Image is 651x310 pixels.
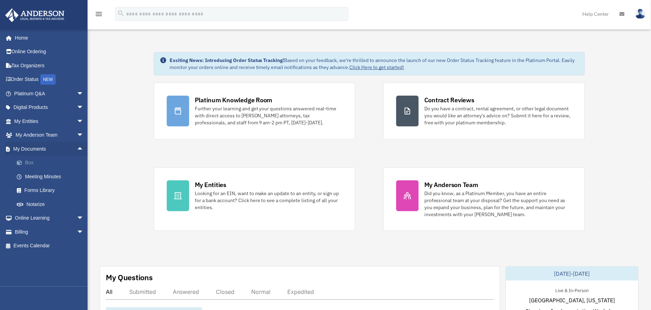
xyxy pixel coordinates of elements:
[424,180,478,189] div: My Anderson Team
[5,239,94,253] a: Events Calendar
[5,128,94,142] a: My Anderson Teamarrow_drop_down
[5,101,94,115] a: Digital Productsarrow_drop_down
[5,73,94,87] a: Order StatusNEW
[77,101,91,115] span: arrow_drop_down
[195,180,226,189] div: My Entities
[40,74,56,85] div: NEW
[5,142,94,156] a: My Documentsarrow_drop_up
[77,87,91,101] span: arrow_drop_down
[5,31,91,45] a: Home
[10,170,94,184] a: Meeting Minutes
[77,142,91,156] span: arrow_drop_up
[10,156,94,170] a: Box
[5,114,94,128] a: My Entitiesarrow_drop_down
[550,286,594,294] div: Live & In-Person
[506,267,639,281] div: [DATE]-[DATE]
[106,288,112,295] div: All
[106,272,153,283] div: My Questions
[77,128,91,143] span: arrow_drop_down
[195,190,342,211] div: Looking for an EIN, want to make an update to an entity, or sign up for a bank account? Click her...
[10,197,94,211] a: Notarize
[170,57,285,63] strong: Exciting News: Introducing Order Status Tracking!
[3,8,67,22] img: Anderson Advisors Platinum Portal
[173,288,199,295] div: Answered
[424,96,474,104] div: Contract Reviews
[383,167,585,231] a: My Anderson Team Did you know, as a Platinum Member, you have an entire professional team at your...
[154,83,355,139] a: Platinum Knowledge Room Further your learning and get your questions answered real-time with dire...
[170,57,579,71] div: Based on your feedback, we're thrilled to announce the launch of our new Order Status Tracking fe...
[216,288,234,295] div: Closed
[195,96,273,104] div: Platinum Knowledge Room
[129,288,156,295] div: Submitted
[77,114,91,129] span: arrow_drop_down
[5,225,94,239] a: Billingarrow_drop_down
[117,9,125,17] i: search
[424,190,572,218] div: Did you know, as a Platinum Member, you have an entire professional team at your disposal? Get th...
[383,83,585,139] a: Contract Reviews Do you have a contract, rental agreement, or other legal document you would like...
[95,10,103,18] i: menu
[251,288,270,295] div: Normal
[5,58,94,73] a: Tax Organizers
[635,9,646,19] img: User Pic
[529,296,615,304] span: [GEOGRAPHIC_DATA], [US_STATE]
[5,45,94,59] a: Online Ordering
[77,225,91,239] span: arrow_drop_down
[5,87,94,101] a: Platinum Q&Aarrow_drop_down
[287,288,314,295] div: Expedited
[195,105,342,126] div: Further your learning and get your questions answered real-time with direct access to [PERSON_NAM...
[154,167,355,231] a: My Entities Looking for an EIN, want to make an update to an entity, or sign up for a bank accoun...
[5,211,94,225] a: Online Learningarrow_drop_down
[95,12,103,18] a: menu
[77,211,91,226] span: arrow_drop_down
[424,105,572,126] div: Do you have a contract, rental agreement, or other legal document you would like an attorney's ad...
[10,184,94,198] a: Forms Library
[350,64,404,70] a: Click Here to get started!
